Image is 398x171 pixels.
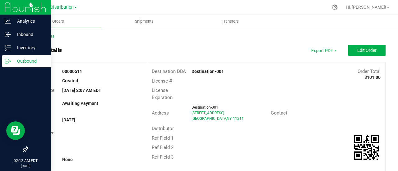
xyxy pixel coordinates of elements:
[348,45,386,56] button: Edit Order
[5,58,11,64] inline-svg: Outbound
[152,126,174,131] span: Distributor
[11,31,48,38] p: Inbound
[271,110,287,116] span: Contact
[152,110,169,116] span: Address
[5,31,11,38] inline-svg: Inbound
[6,121,25,140] iframe: Resource center
[192,69,224,74] strong: Destination-001
[62,157,73,162] strong: None
[62,101,98,106] strong: Awaiting Payment
[331,4,339,10] div: Manage settings
[127,19,162,24] span: Shipments
[11,44,48,52] p: Inventory
[152,78,172,84] span: License #
[357,48,377,53] span: Edit Order
[44,19,72,24] span: Orders
[358,69,381,74] span: Order Total
[354,135,379,160] img: Scan me!
[364,75,381,80] strong: $101.00
[11,57,48,65] p: Outbound
[152,135,174,141] span: Ref Field 1
[233,116,244,121] span: 11211
[227,116,232,121] span: NY
[192,105,218,110] span: Destination-001
[354,135,379,160] qrcode: 00000511
[101,15,187,28] a: Shipments
[152,69,186,74] span: Destination DBA
[5,45,11,51] inline-svg: Inventory
[3,158,48,164] p: 02:12 AM EDT
[152,154,174,160] span: Ref Field 3
[62,69,82,74] strong: 00000511
[62,117,75,122] strong: [DATE]
[213,19,247,24] span: Transfers
[305,45,342,56] li: Export PDF
[62,78,78,83] strong: Created
[152,88,173,100] span: License Expiration
[226,116,227,121] span: ,
[11,17,48,25] p: Analytics
[15,15,101,28] a: Orders
[152,145,174,150] span: Ref Field 2
[346,5,386,10] span: Hi, [PERSON_NAME]!
[5,18,11,24] inline-svg: Analytics
[62,88,101,93] strong: [DATE] 2:07 AM EDT
[187,15,273,28] a: Transfers
[192,116,227,121] span: [GEOGRAPHIC_DATA]
[3,164,48,168] p: [DATE]
[50,5,74,10] span: Distribution
[192,111,224,115] span: [STREET_ADDRESS]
